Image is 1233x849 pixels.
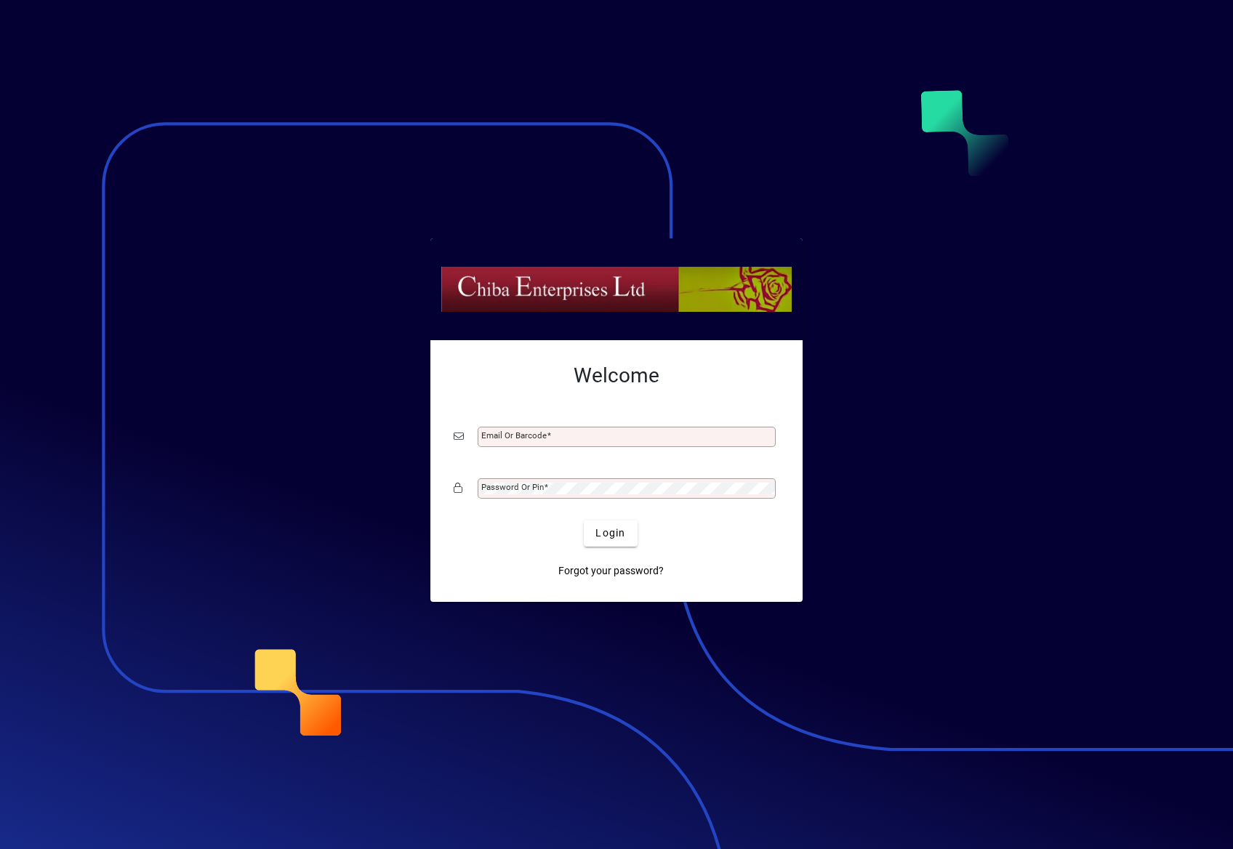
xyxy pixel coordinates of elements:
mat-label: Password or Pin [481,482,544,492]
mat-label: Email or Barcode [481,430,547,440]
a: Forgot your password? [553,558,670,584]
button: Login [584,520,637,547]
h2: Welcome [454,363,779,388]
span: Login [595,526,625,541]
span: Forgot your password? [558,563,664,579]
